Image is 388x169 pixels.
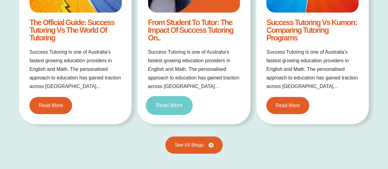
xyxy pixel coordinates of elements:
[275,103,300,108] span: Read More
[165,136,222,154] a: See All Blogs
[148,48,240,91] p: Success Tutoring is one of Australia’s fastest growing education providers in English and Math. T...
[286,100,388,169] iframe: Chat Widget
[146,96,193,115] a: Read More
[148,18,233,42] a: From Student to Tutor: The Impact of Success Tutoring on..
[175,143,203,148] span: See All Blogs
[29,97,72,114] a: Read More
[266,48,359,91] p: Success Tutoring is one of Australia’s fastest growing education providers in English and Math. T...
[156,103,182,108] span: Read More
[29,18,114,42] a: The Official Guide: Success Tutoring vs The World of Tutoring
[29,48,122,91] p: Success Tutoring is one of Australia’s fastest growing education providers in English and Math. T...
[266,18,357,42] a: Success Tutoring vs Kumon: Comparing Tutoring Programs
[39,103,63,108] span: Read More
[266,97,309,114] a: Read More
